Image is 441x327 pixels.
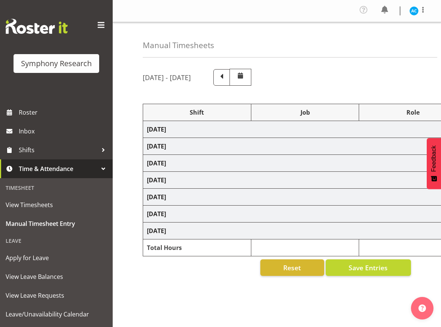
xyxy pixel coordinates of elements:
button: Save Entries [326,259,411,276]
span: View Leave Requests [6,290,107,301]
div: Symphony Research [21,58,92,69]
div: Job [255,108,355,117]
img: help-xxl-2.png [418,304,426,312]
a: Manual Timesheet Entry [2,214,111,233]
span: Reset [283,263,301,272]
span: Feedback [430,145,437,172]
span: View Timesheets [6,199,107,210]
h5: [DATE] - [DATE] [143,73,191,82]
span: Roster [19,107,109,118]
a: View Leave Balances [2,267,111,286]
span: Inbox [19,126,109,137]
a: Leave/Unavailability Calendar [2,305,111,324]
button: Feedback - Show survey [427,138,441,189]
h4: Manual Timesheets [143,41,214,50]
span: Leave/Unavailability Calendar [6,309,107,320]
span: Save Entries [349,263,388,272]
div: Shift [147,108,247,117]
a: View Leave Requests [2,286,111,305]
div: Timesheet [2,180,111,195]
button: Reset [260,259,324,276]
span: Time & Attendance [19,163,98,174]
a: View Timesheets [2,195,111,214]
span: Apply for Leave [6,252,107,263]
img: Rosterit website logo [6,19,68,34]
span: Shifts [19,144,98,156]
span: View Leave Balances [6,271,107,282]
img: abbey-craib10174.jpg [409,6,418,15]
td: Total Hours [143,239,251,256]
a: Apply for Leave [2,248,111,267]
div: Leave [2,233,111,248]
span: Manual Timesheet Entry [6,218,107,229]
